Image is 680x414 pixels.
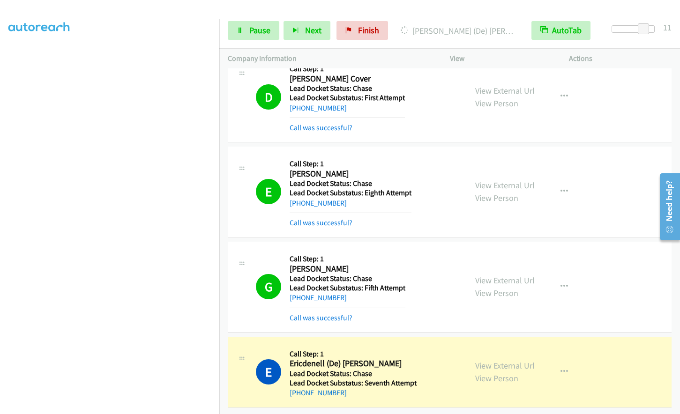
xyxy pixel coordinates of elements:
a: Pause [228,21,279,40]
h2: [PERSON_NAME] [290,169,411,179]
h5: Call Step: 1 [290,349,417,359]
a: Call was successful? [290,123,352,132]
h1: E [256,179,281,204]
p: Actions [569,53,672,64]
a: View External Url [475,180,535,191]
a: [PHONE_NUMBER] [290,103,347,112]
span: Finish [358,25,379,36]
span: Pause [249,25,270,36]
h2: [PERSON_NAME] [290,264,405,274]
a: View External Url [475,360,535,371]
a: View Person [475,192,518,203]
a: View Person [475,373,518,384]
a: Finish [336,21,388,40]
p: View [450,53,553,64]
h5: Lead Docket Substatus: Fifth Attempt [290,283,405,293]
div: 11 [663,21,672,34]
h1: D [256,84,281,110]
h5: Lead Docket Status: Chase [290,84,405,93]
h1: G [256,274,281,299]
a: [PHONE_NUMBER] [290,293,347,302]
h5: Call Step: 1 [290,159,411,169]
h2: [PERSON_NAME] Cover [290,74,405,84]
a: [PHONE_NUMBER] [290,199,347,207]
span: Next [305,25,321,36]
p: Company Information [228,53,433,64]
h5: Call Step: 1 [290,254,405,264]
h5: Lead Docket Status: Chase [290,274,405,283]
p: [PERSON_NAME] (De) [PERSON_NAME] [401,24,515,37]
button: AutoTab [531,21,590,40]
h5: Call Step: 1 [290,64,405,74]
h5: Lead Docket Status: Chase [290,369,417,378]
a: View External Url [475,85,535,96]
h5: Lead Docket Substatus: Eighth Attempt [290,188,411,198]
a: [PHONE_NUMBER] [290,388,347,397]
h5: Lead Docket Status: Chase [290,179,411,188]
a: Call was successful? [290,218,352,227]
iframe: Resource Center [653,170,680,244]
a: Call was successful? [290,313,352,322]
h5: Lead Docket Substatus: First Attempt [290,93,405,103]
h2: Ericdenell (De) [PERSON_NAME] [290,358,417,369]
a: View External Url [475,275,535,286]
a: View Person [475,288,518,298]
h5: Lead Docket Substatus: Seventh Attempt [290,378,417,388]
h1: E [256,359,281,384]
a: View Person [475,98,518,109]
button: Next [284,21,330,40]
